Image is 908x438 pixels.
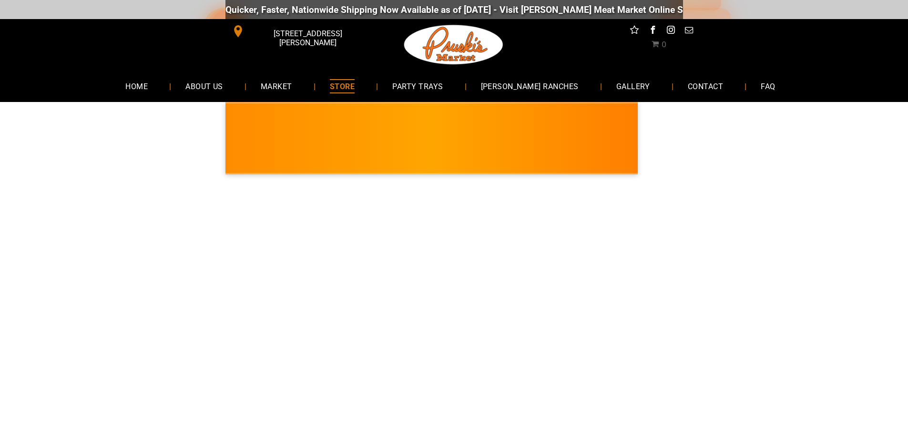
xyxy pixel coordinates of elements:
[746,73,789,99] a: FAQ
[225,24,371,39] a: [STREET_ADDRESS][PERSON_NAME]
[224,4,802,15] div: Quicker, Faster, Nationwide Shipping Now Available as of [DATE] - Visit [PERSON_NAME] Meat Market...
[467,73,593,99] a: [PERSON_NAME] RANCHES
[673,73,737,99] a: CONTACT
[602,73,664,99] a: GALLERY
[316,73,369,99] a: STORE
[246,73,306,99] a: MARKET
[664,24,677,39] a: instagram
[646,24,659,39] a: facebook
[111,73,162,99] a: HOME
[628,24,641,39] a: Social network
[171,73,237,99] a: ABOUT US
[378,73,457,99] a: PARTY TRAYS
[683,24,695,39] a: email
[402,19,505,71] img: Pruski-s+Market+HQ+Logo2-1920w.png
[662,40,666,49] span: 0
[246,24,369,52] span: [STREET_ADDRESS][PERSON_NAME]
[637,145,824,160] span: [PERSON_NAME] MARKET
